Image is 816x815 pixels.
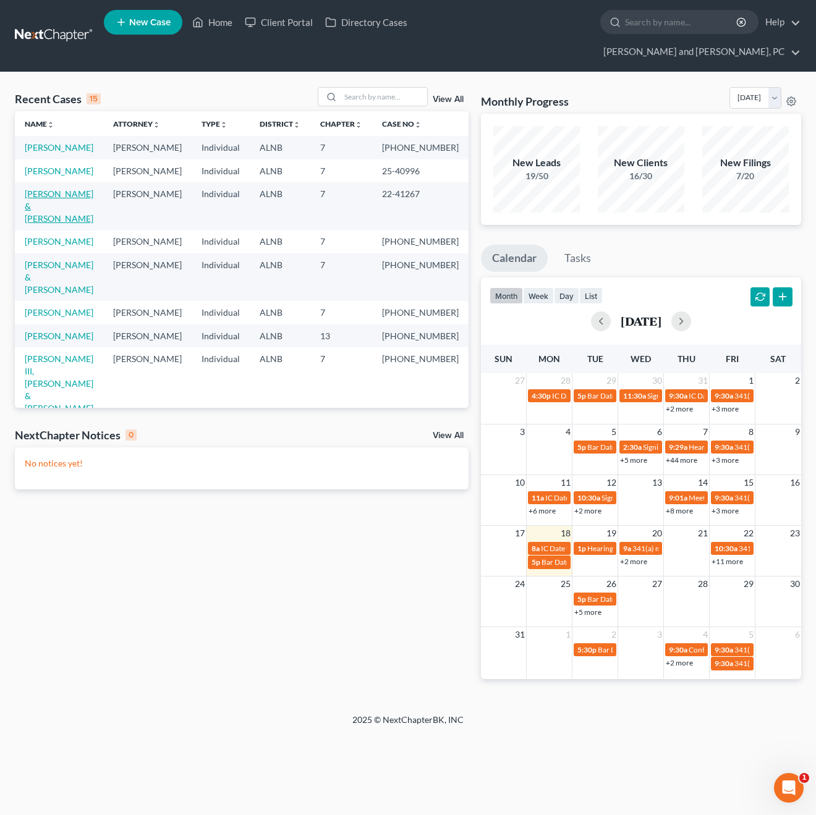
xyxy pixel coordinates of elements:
td: Individual [192,136,250,159]
td: 7 [310,159,372,182]
span: Fri [726,353,739,364]
td: ALNB [250,159,310,182]
span: Hearing for [PERSON_NAME] [689,442,785,452]
a: Tasks [553,245,602,272]
span: Signing Date for [PERSON_NAME] [643,442,754,452]
td: [PERSON_NAME] [103,136,192,159]
a: View All [433,95,464,104]
span: Wed [631,353,651,364]
td: 7 [310,301,372,324]
td: 7 [310,182,372,230]
button: list [579,287,603,304]
span: 9:30a [715,645,733,654]
span: 9:30a [715,493,733,502]
span: 11:30a [623,391,646,400]
td: [PERSON_NAME] [103,324,192,347]
td: 7 [310,136,372,159]
span: Sun [495,353,512,364]
a: [PERSON_NAME] [25,331,93,341]
span: Bar Date for [PERSON_NAME] [587,594,686,604]
td: 7 [310,347,372,420]
span: 4 [564,424,572,439]
span: 1 [747,373,755,388]
span: 9:29a [669,442,687,452]
a: +44 more [666,455,697,465]
td: 13 [310,324,372,347]
div: 2025 © NextChapterBK, INC [56,714,760,736]
span: Bar Date for [PERSON_NAME] [598,645,697,654]
span: 2:30a [623,442,642,452]
a: Districtunfold_more [260,119,300,129]
span: Thu [678,353,695,364]
span: 18 [559,526,572,541]
span: 27 [514,373,526,388]
iframe: Intercom live chat [774,773,804,803]
td: [PHONE_NUMBER] [372,324,469,347]
a: +3 more [712,506,739,515]
p: No notices yet! [25,457,459,470]
button: week [523,287,554,304]
span: 12 [605,475,618,490]
div: New Leads [493,156,580,170]
span: 20 [651,526,663,541]
a: Typeunfold_more [202,119,227,129]
a: +6 more [529,506,556,515]
span: 19 [605,526,618,541]
span: 9:30a [669,645,687,654]
span: Mon [538,353,560,364]
a: [PERSON_NAME] III, [PERSON_NAME] & [PERSON_NAME] [25,353,93,413]
td: [PHONE_NUMBER] [372,347,469,420]
a: Nameunfold_more [25,119,54,129]
a: Home [186,11,239,33]
span: 5:30p [577,645,597,654]
a: +11 more [712,557,743,566]
i: unfold_more [220,121,227,129]
span: 2 [794,373,801,388]
a: +2 more [666,658,693,667]
td: ALNB [250,136,310,159]
td: [PERSON_NAME] [103,182,192,230]
span: 9:30a [715,442,733,452]
td: ALNB [250,230,310,253]
a: +3 more [712,404,739,413]
span: 9:30a [669,391,687,400]
div: 16/30 [598,170,684,182]
span: 9:01a [669,493,687,502]
div: NextChapter Notices [15,428,137,442]
a: [PERSON_NAME] & [PERSON_NAME] [25,188,93,224]
div: 15 [87,93,101,104]
button: month [490,287,523,304]
span: IC Date for [PERSON_NAME] [545,493,640,502]
span: 29 [742,576,755,591]
a: Help [759,11,801,33]
a: [PERSON_NAME] & [PERSON_NAME] [25,260,93,295]
span: IC Date for [PERSON_NAME] [541,544,635,553]
td: [PHONE_NUMBER] [372,301,469,324]
span: 21 [697,526,709,541]
span: 1 [799,773,809,783]
td: [PHONE_NUMBER] [372,136,469,159]
span: Bar Date for [PERSON_NAME] [587,391,686,400]
a: +5 more [574,607,601,617]
a: Case Nounfold_more [382,119,422,129]
a: Calendar [481,245,548,272]
a: +2 more [620,557,647,566]
span: 5 [610,424,618,439]
span: 10:30a [577,493,600,502]
span: 3 [656,627,663,642]
td: ALNB [250,182,310,230]
span: 6 [656,424,663,439]
a: +8 more [666,506,693,515]
span: 7 [702,424,709,439]
td: Individual [192,347,250,420]
span: 24 [514,576,526,591]
span: Signing Date for [PERSON_NAME] [647,391,758,400]
div: 7/20 [702,170,789,182]
span: 30 [651,373,663,388]
span: 25 [559,576,572,591]
a: [PERSON_NAME] [25,307,93,318]
td: [PERSON_NAME] [103,301,192,324]
span: 11a [532,493,544,502]
span: 2 [610,627,618,642]
td: ALNB [250,301,310,324]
